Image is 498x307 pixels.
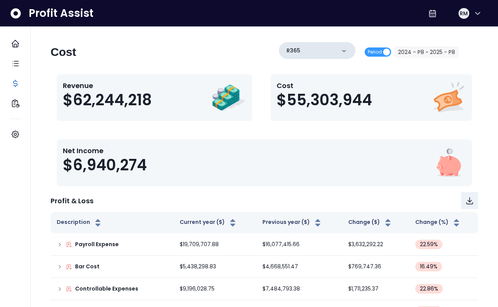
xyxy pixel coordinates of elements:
[415,218,461,227] button: Change (%)
[342,278,409,300] td: $1,711,235.37
[431,145,466,180] img: Net Income
[63,80,152,91] p: Revenue
[368,47,382,57] span: Period
[420,285,438,293] span: 22.86 %
[51,45,76,59] h2: Cost
[174,234,257,256] td: $19,709,707.88
[348,218,393,227] button: Change ($)
[287,47,300,55] p: R365
[174,278,257,300] td: $9,196,028.75
[342,256,409,278] td: $769,747.36
[256,256,342,278] td: $4,668,551.47
[63,145,147,156] p: Net Income
[51,196,93,206] p: Profit & Loss
[262,218,323,227] button: Previous year ($)
[394,46,459,58] button: 2024 - P8 ~ 2025 - P8
[277,80,372,91] p: Cost
[63,156,147,174] span: $6,940,274
[256,278,342,300] td: $7,484,793.38
[460,10,468,17] span: RM
[211,80,246,115] img: Revenue
[461,192,478,209] button: Download
[180,218,238,227] button: Current year ($)
[277,91,372,109] span: $55,303,944
[75,263,100,271] p: Bar Cost
[75,240,119,248] p: Payroll Expense
[256,234,342,256] td: $16,077,415.66
[431,80,466,115] img: Cost
[420,240,438,248] span: 22.59 %
[75,285,138,293] p: Controllable Expenses
[420,263,437,271] span: 16.49 %
[63,91,152,109] span: $62,244,218
[29,7,93,20] span: Profit Assist
[174,256,257,278] td: $5,438,298.83
[342,234,409,256] td: $3,632,292.22
[57,218,103,227] button: Description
